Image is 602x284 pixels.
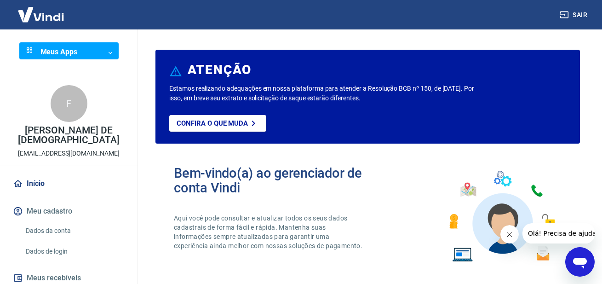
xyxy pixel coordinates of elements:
p: Confira o que muda [177,119,248,128]
button: Sair [558,6,591,23]
a: Confira o que muda [169,115,266,132]
img: Imagem de um avatar masculino com diversos icones exemplificando as funcionalidades do gerenciado... [441,166,562,267]
button: Meu cadastro [11,201,126,221]
iframe: Mensagem da empresa [522,223,595,243]
p: Estamos realizando adequações em nossa plataforma para atender a Resolução BCB nº 150, de [DATE].... [169,84,487,103]
p: Aqui você pode consultar e atualizar todos os seus dados cadastrais de forma fácil e rápida. Mant... [174,214,364,250]
img: Vindi [11,0,71,29]
div: F [51,85,87,122]
iframe: Botão para abrir a janela de mensagens [565,247,595,277]
p: [PERSON_NAME] DE [DEMOGRAPHIC_DATA] [7,126,130,145]
span: Olá! Precisa de ajuda? [6,6,77,14]
a: Dados da conta [22,221,126,240]
a: Dados de login [22,242,126,261]
h6: ATENÇÃO [188,65,252,75]
h2: Bem-vindo(a) ao gerenciador de conta Vindi [174,166,368,195]
iframe: Fechar mensagem [500,225,519,243]
a: Início [11,174,126,194]
p: [EMAIL_ADDRESS][DOMAIN_NAME] [18,149,120,158]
